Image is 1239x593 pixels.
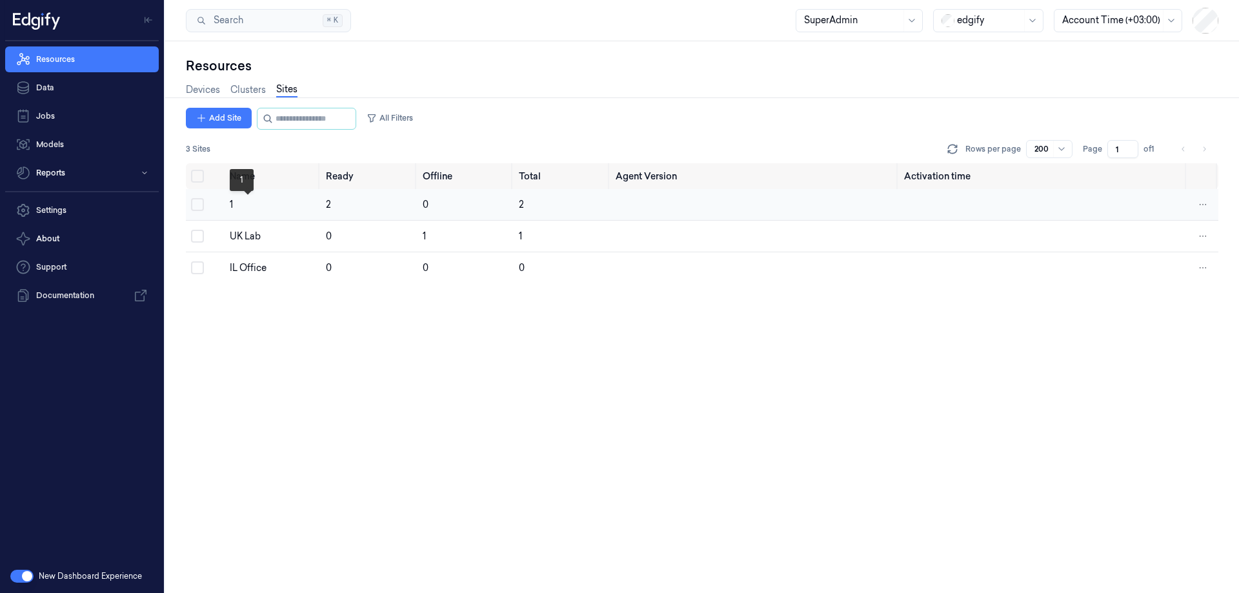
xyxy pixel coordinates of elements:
button: Search⌘K [186,9,351,32]
a: Documentation [5,283,159,308]
div: 1 [230,198,316,212]
span: 3 Sites [186,143,210,155]
button: Select row [191,261,204,274]
button: Add Site [186,108,252,128]
a: Clusters [230,83,266,97]
p: Rows per page [965,143,1021,155]
div: Resources [186,57,1218,75]
a: Settings [5,197,159,223]
button: Reports [5,160,159,186]
th: Agent Version [610,163,899,189]
button: Select row [191,198,204,211]
th: Activation time [899,163,1187,189]
th: Offline [418,163,514,189]
span: 0 [326,262,332,274]
span: Page [1083,143,1102,155]
a: Jobs [5,103,159,129]
span: 2 [326,199,331,210]
th: Total [514,163,610,189]
a: Support [5,254,159,280]
a: Models [5,132,159,157]
a: Data [5,75,159,101]
button: All Filters [361,108,418,128]
a: Resources [5,46,159,72]
a: Sites [276,83,297,97]
a: Devices [186,83,220,97]
nav: pagination [1174,140,1213,158]
div: UK Lab [230,230,316,243]
span: 1 [423,230,426,242]
span: 0 [326,230,332,242]
button: Select row [191,230,204,243]
span: 0 [519,262,525,274]
div: IL Office [230,261,316,275]
button: Select all [191,170,204,183]
span: 0 [423,199,428,210]
span: 0 [423,262,428,274]
th: Ready [321,163,418,189]
th: Name [225,163,321,189]
button: About [5,226,159,252]
span: 1 [519,230,522,242]
span: of 1 [1143,143,1164,155]
span: 2 [519,199,524,210]
button: Toggle Navigation [138,10,159,30]
span: Search [208,14,243,27]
